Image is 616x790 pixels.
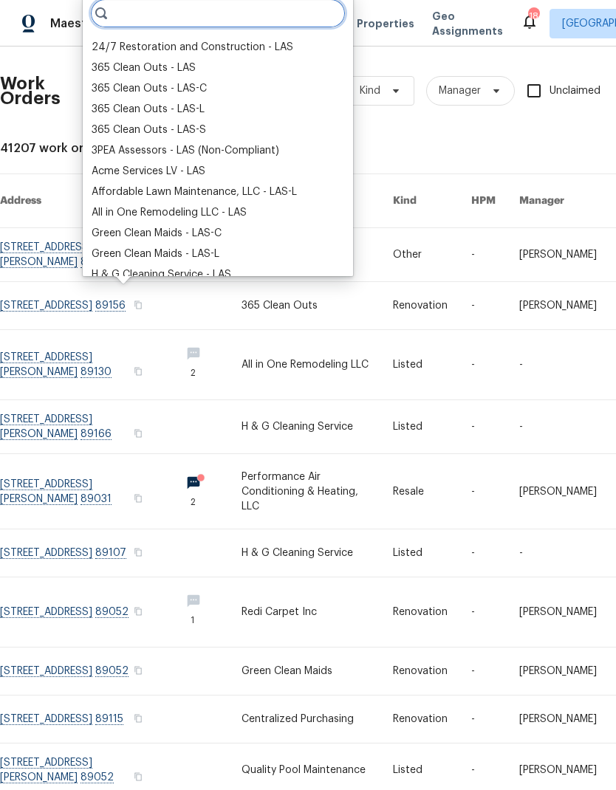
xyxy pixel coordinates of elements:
td: Listed [381,529,459,577]
div: 18 [528,9,538,24]
td: [PERSON_NAME] [507,577,609,648]
div: 24/7 Restoration and Construction - LAS [92,40,293,55]
span: Manager [439,83,481,98]
span: Kind [360,83,380,98]
td: Listed [381,330,459,400]
td: Renovation [381,577,459,648]
td: Redi Carpet Inc [230,577,381,648]
th: HPM [459,174,507,228]
td: Renovation [381,282,459,330]
td: Green Clean Maids [230,648,381,695]
td: - [459,577,507,648]
div: Affordable Lawn Maintenance, LLC - LAS-L [92,185,297,199]
th: Kind [381,174,459,228]
td: [PERSON_NAME] [507,282,609,330]
div: Green Clean Maids - LAS-L [92,247,219,261]
span: Maestro [50,16,99,31]
td: - [459,648,507,695]
td: Renovation [381,648,459,695]
div: 365 Clean Outs - LAS-C [92,81,207,96]
span: Unclaimed [550,83,600,99]
button: Copy Address [131,712,145,725]
th: Manager [507,174,609,228]
td: Centralized Purchasing [230,695,381,743]
td: [PERSON_NAME] [507,695,609,743]
div: 365 Clean Outs - LAS [92,61,196,75]
td: - [459,400,507,454]
td: H & G Cleaning Service [230,400,381,454]
td: - [459,529,507,577]
button: Copy Address [131,298,145,312]
td: Performance Air Conditioning & Heating, LLC [230,454,381,529]
button: Copy Address [131,664,145,677]
div: Green Clean Maids - LAS-C [92,226,222,241]
td: Renovation [381,695,459,743]
td: - [459,454,507,529]
div: 3PEA Assessors - LAS (Non-Compliant) [92,143,279,158]
div: Acme Services LV - LAS [92,164,205,179]
td: - [459,228,507,282]
button: Copy Address [131,365,145,378]
td: - [459,330,507,400]
td: - [507,529,609,577]
div: H & G Cleaning Service - LAS [92,267,231,282]
button: Copy Address [131,770,145,783]
td: H & G Cleaning Service [230,529,381,577]
div: All in One Remodeling LLC - LAS [92,205,247,220]
td: [PERSON_NAME] [507,454,609,529]
button: Copy Address [131,492,145,505]
td: - [507,400,609,454]
td: [PERSON_NAME] [507,648,609,695]
button: Copy Address [131,427,145,440]
td: [PERSON_NAME] [507,228,609,282]
td: - [459,282,507,330]
button: Copy Address [131,605,145,618]
span: Properties [357,16,414,31]
button: Copy Address [131,546,145,559]
td: Other [381,228,459,282]
td: 365 Clean Outs [230,282,381,330]
td: - [459,695,507,743]
td: All in One Remodeling LLC [230,330,381,400]
div: 365 Clean Outs - LAS-L [92,102,205,117]
td: Resale [381,454,459,529]
div: 365 Clean Outs - LAS-S [92,123,206,137]
td: Listed [381,400,459,454]
span: Geo Assignments [432,9,503,38]
td: - [507,330,609,400]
